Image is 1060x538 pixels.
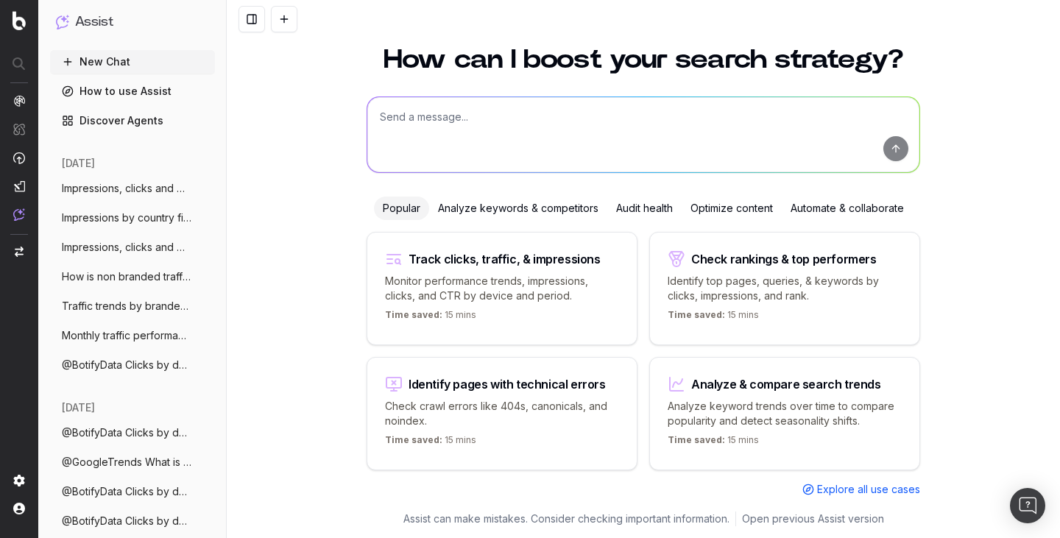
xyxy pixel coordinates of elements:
[50,177,215,200] button: Impressions, clicks and CTR by country a
[13,180,25,192] img: Studio
[682,197,782,220] div: Optimize content
[385,274,619,303] p: Monitor performance trends, impressions, clicks, and CTR by device and period.
[1010,488,1045,523] div: Open Intercom Messenger
[691,253,877,265] div: Check rankings & top performers
[13,123,25,135] img: Intelligence
[429,197,607,220] div: Analyze keywords & competitors
[50,206,215,230] button: Impressions by country filtered on compl
[62,425,191,440] span: @BotifyData Clicks by device from 1st Se
[817,482,920,497] span: Explore all use cases
[668,274,902,303] p: Identify top pages, queries, & keywords by clicks, impressions, and rank.
[62,514,191,528] span: @BotifyData Clicks by device from 1st Se
[62,358,191,372] span: @BotifyData Clicks by device from 1st Se
[62,269,191,284] span: How is non branded traffic trending YoY
[668,309,759,327] p: 15 mins
[50,50,215,74] button: New Chat
[50,236,215,259] button: Impressions, clicks and CTR by country a
[409,253,601,265] div: Track clicks, traffic, & impressions
[668,434,759,452] p: 15 mins
[62,181,191,196] span: Impressions, clicks and CTR by country a
[62,328,191,343] span: Monthly traffic performance across devic
[62,455,191,470] span: @GoogleTrends What is currently trending
[403,512,729,526] p: Assist can make mistakes. Consider checking important information.
[62,400,95,415] span: [DATE]
[56,12,209,32] button: Assist
[742,512,884,526] a: Open previous Assist version
[668,399,902,428] p: Analyze keyword trends over time to compare popularity and detect seasonality shifts.
[385,434,476,452] p: 15 mins
[13,95,25,107] img: Analytics
[62,484,191,499] span: @BotifyData Clicks by device from 1st Se
[385,399,619,428] p: Check crawl errors like 404s, canonicals, and noindex.
[13,11,26,30] img: Botify logo
[50,324,215,347] button: Monthly traffic performance across devic
[13,475,25,486] img: Setting
[374,197,429,220] div: Popular
[409,378,606,390] div: Identify pages with technical errors
[13,208,25,221] img: Assist
[13,152,25,164] img: Activation
[782,197,913,220] div: Automate & collaborate
[62,156,95,171] span: [DATE]
[668,309,725,320] span: Time saved:
[691,378,881,390] div: Analyze & compare search trends
[50,79,215,103] a: How to use Assist
[50,480,215,503] button: @BotifyData Clicks by device from 1st Se
[62,240,191,255] span: Impressions, clicks and CTR by country a
[50,294,215,318] button: Traffic trends by branded vs non branded
[75,12,113,32] h1: Assist
[802,482,920,497] a: Explore all use cases
[385,434,442,445] span: Time saved:
[50,509,215,533] button: @BotifyData Clicks by device from 1st Se
[56,15,69,29] img: Assist
[50,421,215,445] button: @BotifyData Clicks by device from 1st Se
[50,450,215,474] button: @GoogleTrends What is currently trending
[50,353,215,377] button: @BotifyData Clicks by device from 1st Se
[385,309,476,327] p: 15 mins
[607,197,682,220] div: Audit health
[15,247,24,257] img: Switch project
[50,109,215,132] a: Discover Agents
[385,309,442,320] span: Time saved:
[62,299,191,314] span: Traffic trends by branded vs non branded
[62,210,191,225] span: Impressions by country filtered on compl
[367,46,920,73] h1: How can I boost your search strategy?
[668,434,725,445] span: Time saved:
[13,503,25,514] img: My account
[50,265,215,289] button: How is non branded traffic trending YoY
